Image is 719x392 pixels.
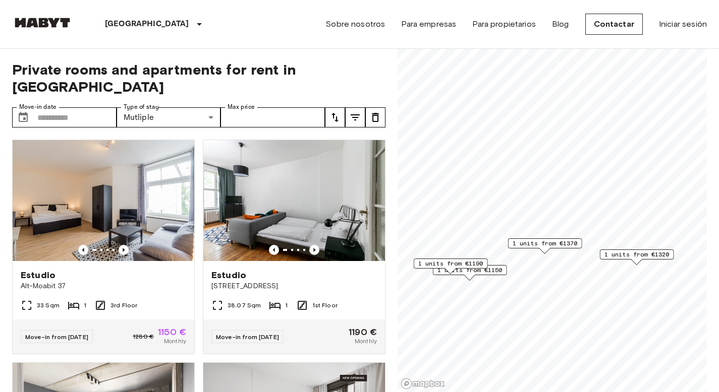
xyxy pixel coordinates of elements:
[437,266,503,275] span: 1 units from €1150
[133,332,154,341] span: 1280 €
[117,107,221,127] div: Mutliple
[604,250,670,259] span: 1 units from €1320
[12,61,385,95] span: Private rooms and apartments for rent in [GEOGRAPHIC_DATA]
[312,301,338,310] span: 1st Floor
[401,18,456,30] a: Para empresas
[19,103,57,111] label: Move-in date
[433,265,507,281] div: Map marker
[216,333,279,341] span: Move-in from [DATE]
[325,107,345,127] button: tune
[228,301,261,310] span: 38.07 Sqm
[355,337,377,346] span: Monthly
[508,238,582,254] div: Map marker
[12,140,195,354] a: Marketing picture of unit DE-01-087-003-01HPrevious imagePrevious imageEstudioAlt-Moabit 3733 Sqm...
[164,337,186,346] span: Monthly
[21,269,56,281] span: Estudio
[105,18,189,30] p: [GEOGRAPHIC_DATA]
[472,18,536,30] a: Para propietarios
[600,249,674,265] div: Map marker
[345,107,365,127] button: tune
[211,269,246,281] span: Estudio
[84,301,86,310] span: 1
[158,328,186,337] span: 1150 €
[659,18,707,30] a: Iniciar sesión
[110,301,137,310] span: 3rd Floor
[365,107,385,127] button: tune
[13,107,33,127] button: Choose date
[513,239,578,248] span: 1 units from €1370
[401,378,445,389] a: Mapbox logo
[13,140,194,261] img: Marketing picture of unit DE-01-087-003-01H
[325,18,385,30] a: Sobre nosotros
[269,245,279,255] button: Previous image
[203,140,385,354] a: Marketing picture of unit DE-01-015-004-01HPrevious imagePrevious imageEstudio[STREET_ADDRESS]38....
[211,281,377,291] span: [STREET_ADDRESS]
[21,281,186,291] span: Alt-Moabit 37
[37,301,60,310] span: 33 Sqm
[119,245,129,255] button: Previous image
[285,301,288,310] span: 1
[25,333,88,341] span: Move-in from [DATE]
[349,328,377,337] span: 1190 €
[309,245,319,255] button: Previous image
[418,259,483,268] span: 1 units from €1190
[228,103,255,111] label: Max price
[414,258,488,274] div: Map marker
[585,14,643,35] a: Contactar
[124,103,159,111] label: Type of stay
[552,18,569,30] a: Blog
[12,18,73,28] img: Habyt
[203,140,385,261] img: Marketing picture of unit DE-01-015-004-01H
[78,245,88,255] button: Previous image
